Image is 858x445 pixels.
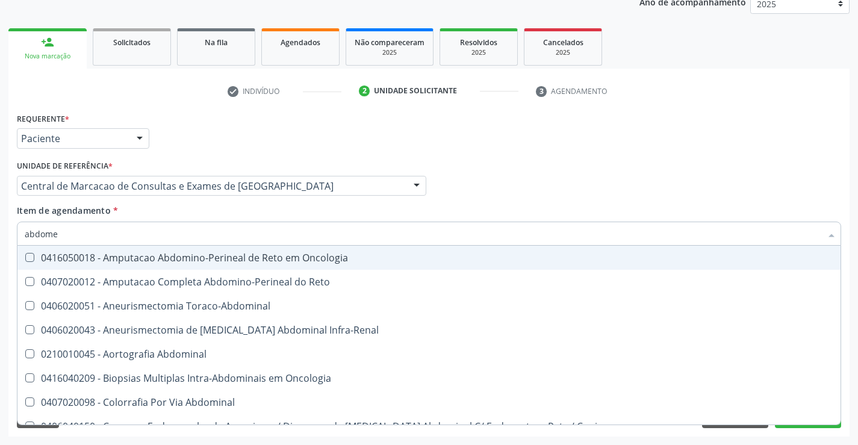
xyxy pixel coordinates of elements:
input: Buscar por procedimentos [25,222,821,246]
span: Solicitados [113,37,151,48]
span: Paciente [21,132,125,145]
span: Resolvidos [460,37,497,48]
div: 0406020043 - Aneurismectomia de [MEDICAL_DATA] Abdominal Infra-Renal [25,325,833,335]
div: 2 [359,86,370,96]
div: 0416050018 - Amputacao Abdomino-Perineal de Reto em Oncologia [25,253,833,263]
div: 0406020051 - Aneurismectomia Toraco-Abdominal [25,301,833,311]
div: 0407020012 - Amputacao Completa Abdomino-Perineal do Reto [25,277,833,287]
span: Não compareceram [355,37,424,48]
div: 0407020098 - Colorrafia Por Via Abdominal [25,397,833,407]
span: Central de Marcacao de Consultas e Exames de [GEOGRAPHIC_DATA] [21,180,402,192]
label: Unidade de referência [17,157,113,176]
div: person_add [41,36,54,49]
div: 0210010045 - Aortografia Abdominal [25,349,833,359]
span: Cancelados [543,37,583,48]
span: Na fila [205,37,228,48]
div: 2025 [533,48,593,57]
div: 0416040209 - Biopsias Multiplas Intra-Abdominais em Oncologia [25,373,833,383]
span: Item de agendamento [17,205,111,216]
div: Unidade solicitante [374,86,457,96]
div: 2025 [355,48,424,57]
span: Agendados [281,37,320,48]
div: 0406040150 - Correcao Endovascular de Aneurisma / Disseccao da [MEDICAL_DATA] Abdominal C/ Endopr... [25,422,833,431]
div: 2025 [449,48,509,57]
div: Nova marcação [17,52,78,61]
label: Requerente [17,110,69,128]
